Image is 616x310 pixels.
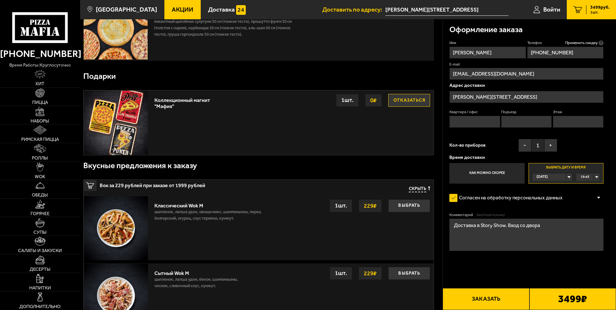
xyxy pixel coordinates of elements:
span: 19:45 [581,173,589,181]
strong: 0 ₽ [369,94,378,106]
button: Отказаться [388,94,430,107]
button: + [544,139,557,152]
span: [GEOGRAPHIC_DATA] [96,6,157,13]
span: Горячее [31,211,50,216]
span: Роллы [32,156,48,160]
label: Комментарий [449,212,603,218]
input: +7 ( [527,47,603,59]
span: (необязательно) [476,212,504,218]
span: 3499 руб. [590,5,610,10]
span: Пицца [32,100,48,105]
span: Дополнительно [19,304,60,309]
span: Акции [172,6,193,13]
span: Применить скидку [565,40,598,46]
label: E-mail [449,62,603,67]
div: Сытный Wok M [154,267,250,276]
span: Десерты [30,267,51,271]
span: Кол-во приборов [449,143,485,148]
button: Заказать [443,288,529,310]
span: WOK [35,174,45,179]
span: 1 [531,139,544,152]
span: Римская пицца [21,137,59,141]
strong: 229 ₽ [362,200,378,212]
h3: Вкусные предложения к заказу [83,162,197,170]
span: Хит [35,81,44,86]
div: 1 шт. [330,267,352,280]
button: Выбрать [388,199,430,212]
label: Подъезд [501,109,552,115]
input: @ [449,68,603,80]
span: 1 шт. [590,10,610,14]
span: Доставить по адресу: [322,6,385,13]
span: Россия, Санкт-Петербург, Виленский переулок, 8 [385,4,509,16]
span: Салаты и закуски [18,248,62,253]
p: Время доставки [449,155,603,160]
button: Скрыть [409,186,430,192]
span: Скрыть [409,186,426,192]
p: цыпленок, лапша удон, овощи микс, шампиньоны, перец болгарский, огурец, соус терияки, кунжут. [154,209,266,225]
p: цыпленок, лапша удон, бекон, шампиньоны, чеснок, сливочный соус, кунжут. [154,276,250,292]
a: Коллекционный магнит "Мафия"Отказаться0₽1шт. [84,90,434,155]
label: Квартира / офис [449,109,500,115]
span: Доставка [208,6,235,13]
div: Классический Wok M [154,199,266,209]
b: 3499 ₽ [558,294,587,304]
input: Имя [449,47,526,59]
strong: 229 ₽ [362,267,378,279]
span: Напитки [29,286,51,290]
input: Ваш адрес доставки [385,4,509,16]
span: Войти [543,6,560,13]
h3: Подарки [83,72,116,80]
label: Имя [449,40,526,46]
span: Наборы [31,119,49,123]
div: 1 шт. [336,94,359,107]
span: Обеды [32,193,48,197]
label: Согласен на обработку персональных данных [449,192,569,205]
button: − [519,139,531,152]
label: Выбрать дату и время [529,163,603,184]
div: Коллекционный магнит "Мафия" [154,94,214,109]
label: Этаж [553,109,603,115]
label: Как можно скорее [449,163,524,184]
button: Выбрать [388,267,430,280]
span: [DATE] [537,173,548,181]
p: Фермерская 30 см (толстое с сыром), 4 сыра 30 см (толстое с сыром), Пикантный цыплёнок сулугуни 3... [154,12,297,38]
span: Вок за 229 рублей при заказе от 1999 рублей [100,180,310,188]
label: Телефон [527,40,603,46]
div: 1 шт. [330,199,352,212]
span: Супы [33,230,47,234]
p: Адрес доставки [449,83,603,88]
img: 15daf4d41897b9f0e9f617042186c801.svg [236,5,246,15]
h3: Оформление заказа [449,26,523,34]
a: Классический Wok Mцыпленок, лапша удон, овощи микс, шампиньоны, перец болгарский, огурец, соус те... [84,196,434,260]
